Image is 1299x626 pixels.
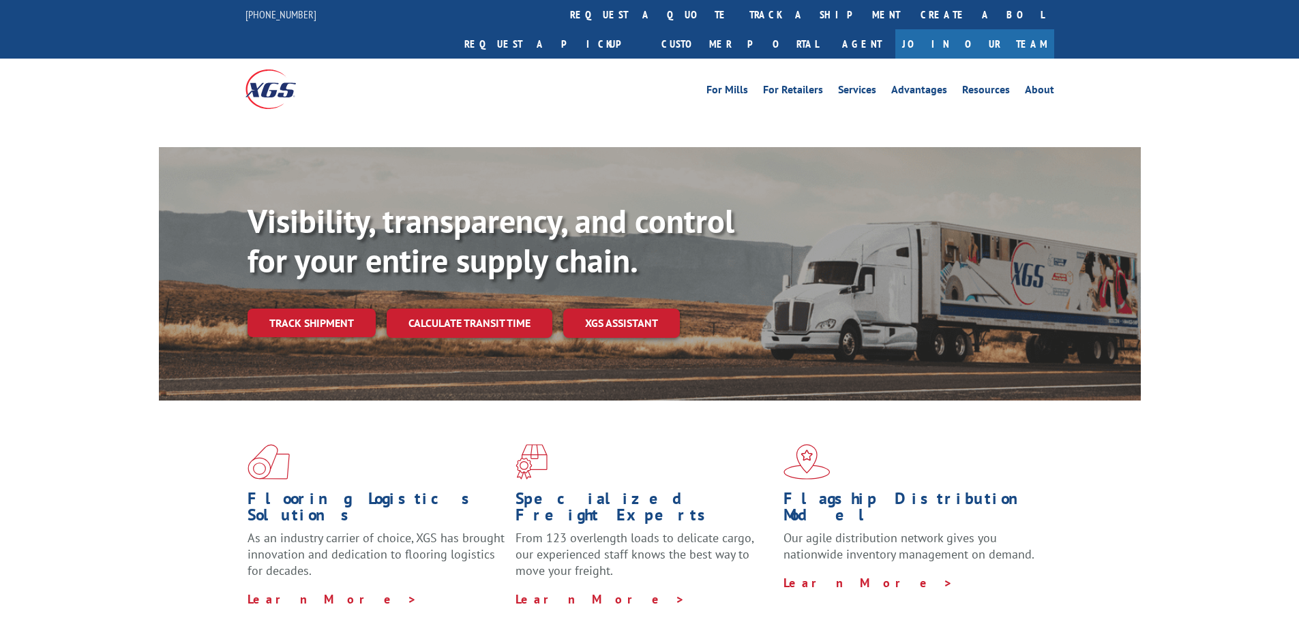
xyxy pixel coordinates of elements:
[895,29,1054,59] a: Join Our Team
[516,591,685,607] a: Learn More >
[783,444,831,480] img: xgs-icon-flagship-distribution-model-red
[387,309,552,338] a: Calculate transit time
[248,591,417,607] a: Learn More >
[454,29,651,59] a: Request a pickup
[248,490,505,530] h1: Flooring Logistics Solutions
[891,84,947,99] a: Advantages
[651,29,828,59] a: Customer Portal
[516,444,548,480] img: xgs-icon-focused-on-flooring-red
[783,490,1041,530] h1: Flagship Distribution Model
[962,84,1010,99] a: Resources
[248,200,734,281] b: Visibility, transparency, and control for your entire supply chain.
[248,309,376,337] a: Track shipment
[763,84,823,99] a: For Retailers
[563,309,680,338] a: XGS ASSISTANT
[516,530,773,591] p: From 123 overlength loads to delicate cargo, our experienced staff knows the best way to move you...
[1025,84,1054,99] a: About
[706,84,748,99] a: For Mills
[828,29,895,59] a: Agent
[248,530,505,578] span: As an industry carrier of choice, XGS has brought innovation and dedication to flooring logistics...
[516,490,773,530] h1: Specialized Freight Experts
[783,575,953,591] a: Learn More >
[783,530,1034,562] span: Our agile distribution network gives you nationwide inventory management on demand.
[245,7,316,21] a: [PHONE_NUMBER]
[248,444,290,480] img: xgs-icon-total-supply-chain-intelligence-red
[838,84,876,99] a: Services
